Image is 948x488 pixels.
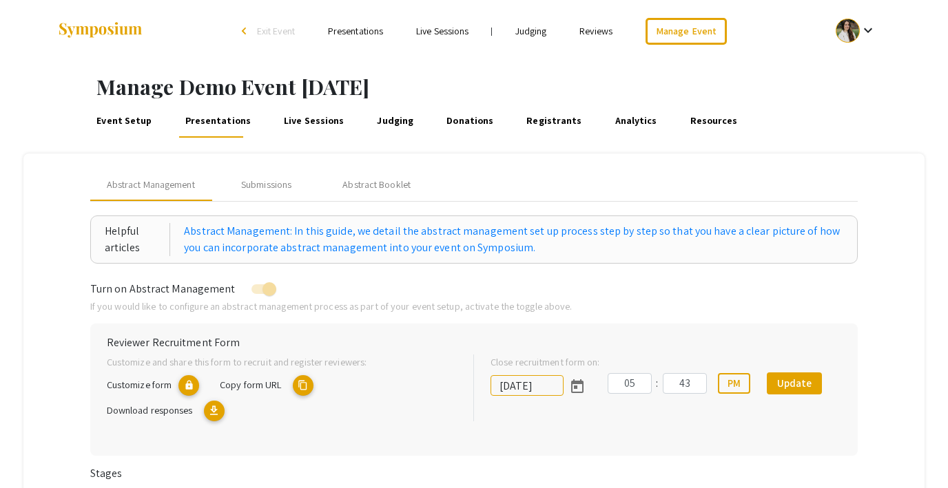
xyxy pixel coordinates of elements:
[515,25,547,37] a: Judging
[579,25,612,37] a: Reviews
[282,105,347,138] a: Live Sessions
[10,426,59,478] iframe: Chat
[107,336,842,349] h6: Reviewer Recruitment Form
[416,25,468,37] a: Live Sessions
[105,223,170,256] div: Helpful articles
[183,105,253,138] a: Presentations
[444,105,496,138] a: Donations
[821,15,891,46] button: Expand account dropdown
[564,372,591,400] button: Open calendar
[342,178,411,192] div: Abstract Booklet
[204,401,225,421] mat-icon: Export responses
[485,25,498,37] li: |
[767,372,822,394] button: Update
[257,25,295,37] span: Exit Event
[241,178,291,192] div: Submissions
[90,282,236,296] span: Turn on Abstract Management
[57,21,143,40] img: Symposium by ForagerOne
[107,178,195,192] span: Abstract Management
[860,22,876,39] mat-icon: Expand account dropdown
[608,373,652,394] input: Hours
[652,375,663,392] div: :
[293,375,313,396] mat-icon: copy URL
[220,378,281,391] span: Copy form URL
[90,299,858,314] p: If you would like to configure an abstract management process as part of your event setup, activa...
[491,354,600,370] label: Close recruitment form on:
[94,105,154,138] a: Event Setup
[612,105,659,138] a: Analytics
[524,105,584,138] a: Registrants
[646,18,727,45] a: Manage Event
[328,25,383,37] a: Presentations
[375,105,416,138] a: Judging
[688,105,740,138] a: Resources
[107,403,193,416] span: Download responses
[96,74,948,99] h1: Manage Demo Event [DATE]
[178,375,199,396] mat-icon: lock
[107,378,172,391] span: Customize form
[90,467,858,480] h6: Stages
[242,27,250,35] div: arrow_back_ios
[663,373,707,394] input: Minutes
[184,223,843,256] a: Abstract Management: In this guide, we detail the abstract management set up process step by step...
[107,354,451,370] p: Customize and share this form to recruit and register reviewers:
[718,373,750,394] button: PM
